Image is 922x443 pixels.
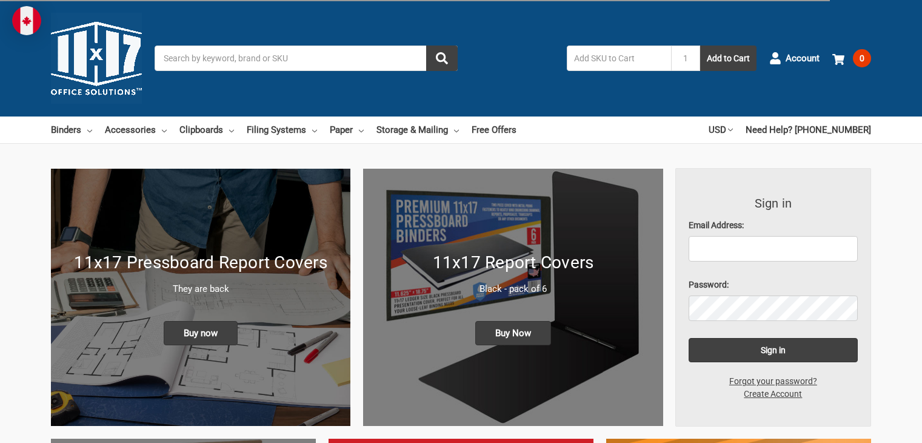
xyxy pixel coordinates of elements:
[832,42,871,74] a: 0
[700,46,757,71] button: Add to Cart
[475,321,551,345] span: Buy Now
[737,388,809,401] a: Create Account
[853,49,871,67] span: 0
[51,169,350,426] img: New 11x17 Pressboard Binders
[64,282,338,296] p: They are back
[689,338,858,362] input: Sign in
[376,282,650,296] p: Black - pack of 6
[567,46,671,71] input: Add SKU to Cart
[709,117,733,143] a: USD
[472,117,516,143] a: Free Offers
[769,42,820,74] a: Account
[64,250,338,276] h1: 11x17 Pressboard Report Covers
[363,169,663,426] a: 11x17 Report Covers 11x17 Report Covers Black - pack of 6 Buy Now
[164,321,238,345] span: Buy now
[376,250,650,276] h1: 11x17 Report Covers
[689,194,858,212] h3: Sign in
[376,117,459,143] a: Storage & Mailing
[51,169,350,426] a: New 11x17 Pressboard Binders 11x17 Pressboard Report Covers They are back Buy now
[51,117,92,143] a: Binders
[689,219,858,232] label: Email Address:
[723,375,824,388] a: Forgot your password?
[330,117,364,143] a: Paper
[12,6,41,35] img: duty and tax information for Canada
[363,169,663,426] img: 11x17 Report Covers
[247,117,317,143] a: Filing Systems
[155,46,458,71] input: Search by keyword, brand or SKU
[689,279,858,291] label: Password:
[51,13,142,104] img: 11x17.com
[746,117,871,143] a: Need Help? [PHONE_NUMBER]
[105,117,167,143] a: Accessories
[179,117,234,143] a: Clipboards
[786,52,820,66] span: Account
